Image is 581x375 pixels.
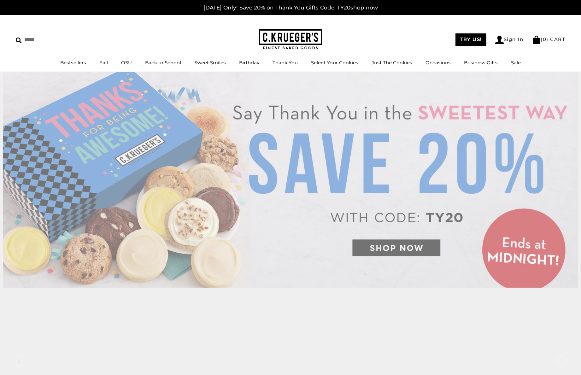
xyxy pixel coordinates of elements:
[495,36,504,44] img: Account
[311,60,358,66] a: Select Your Cookies
[145,60,181,66] a: Back to School
[60,60,86,66] a: Bestsellers
[495,36,524,44] a: Sign In
[511,60,521,66] a: Sale
[350,4,378,11] span: shop now
[99,60,108,66] a: Fall
[554,354,568,368] button: next
[532,36,541,44] img: Bag
[16,35,91,44] input: Search
[13,354,27,368] button: previous
[16,38,22,44] img: Search
[464,60,498,66] a: Business Gifts
[532,36,565,42] a: (0) CART
[194,60,226,66] a: Sweet Smiles
[3,72,578,288] img: C.Krueger's Special Offer
[203,4,378,11] a: [DATE] Only! Save 20% on Thank You Gifts Code: TY20shop now
[425,60,451,66] a: Occasions
[239,60,259,66] a: Birthday
[259,29,322,50] img: C.KRUEGER'S
[455,33,486,46] a: TRY US!
[543,36,547,42] span: 0
[372,60,412,66] a: Just The Cookies
[121,60,132,66] a: OSU
[273,60,298,66] a: Thank You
